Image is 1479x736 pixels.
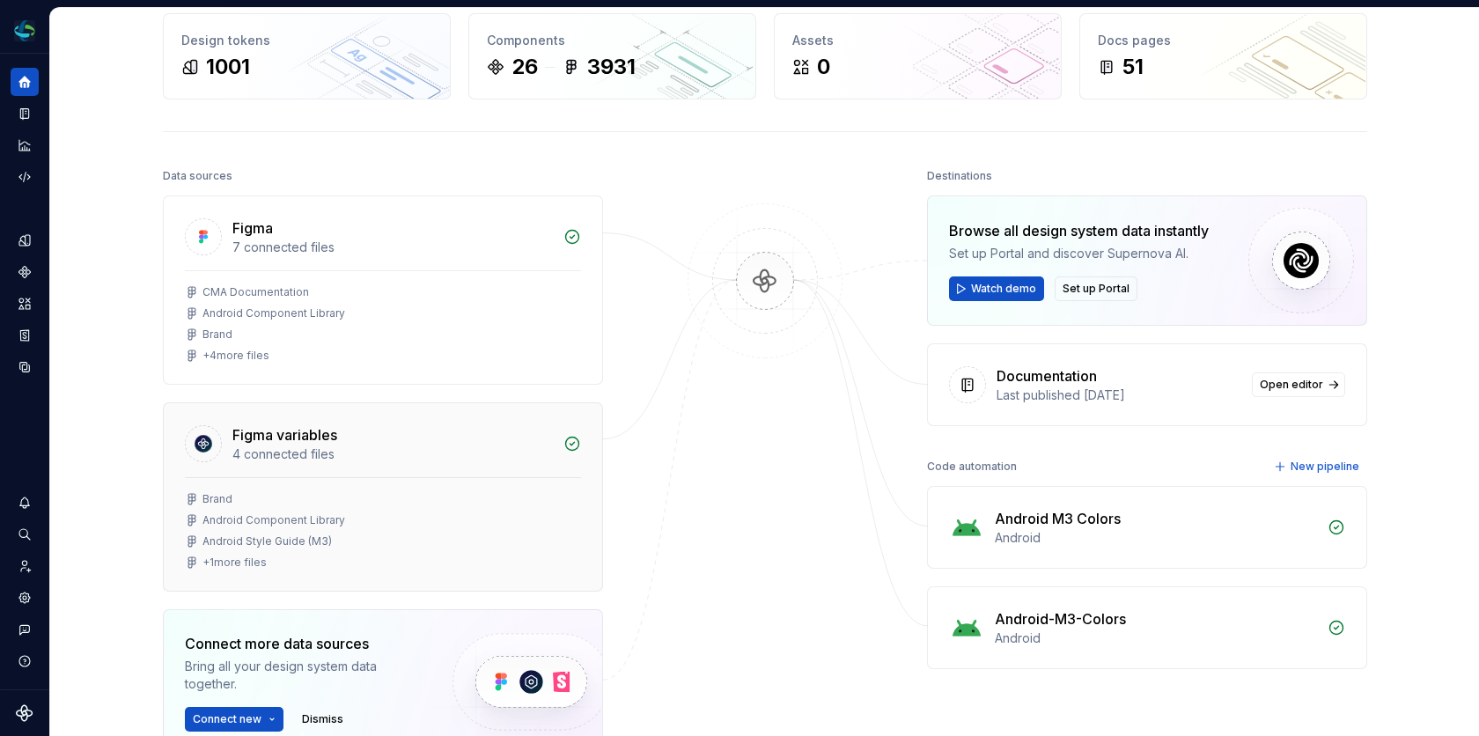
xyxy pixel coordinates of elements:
div: 51 [1122,53,1144,81]
div: Documentation [997,365,1097,386]
div: Android Style Guide (M3) [202,534,332,548]
div: Figma variables [232,424,337,445]
span: Set up Portal [1063,282,1129,296]
div: Android [995,629,1317,647]
button: Search ⌘K [11,520,39,548]
span: Connect new [193,712,261,726]
div: CMA Documentation [202,285,309,299]
a: Assets0 [774,13,1062,99]
a: Analytics [11,131,39,159]
div: Browse all design system data instantly [949,220,1209,241]
div: Docs pages [1098,32,1349,49]
div: Connect more data sources [185,633,423,654]
div: Components [487,32,738,49]
div: Data sources [163,164,232,188]
div: Destinations [927,164,992,188]
div: Assets [792,32,1043,49]
button: Set up Portal [1055,276,1137,301]
a: Components263931 [468,13,756,99]
a: Design tokens [11,226,39,254]
div: Android-M3-Colors [995,608,1126,629]
a: Figma variables4 connected filesBrandAndroid Component LibraryAndroid Style Guide (M3)+1more files [163,402,603,592]
span: New pipeline [1291,460,1359,474]
a: Docs pages51 [1079,13,1367,99]
a: Home [11,68,39,96]
div: 26 [511,53,538,81]
span: Watch demo [971,282,1036,296]
span: Open editor [1260,378,1323,392]
div: Code automation [927,454,1017,479]
a: Data sources [11,353,39,381]
div: Set up Portal and discover Supernova AI. [949,245,1209,262]
div: Bring all your design system data together. [185,658,423,693]
a: Documentation [11,99,39,128]
div: Android Component Library [202,306,345,320]
a: Figma7 connected filesCMA DocumentationAndroid Component LibraryBrand+4more files [163,195,603,385]
button: Connect new [185,707,283,732]
div: + 1 more files [202,556,267,570]
div: Brand [202,492,232,506]
a: Settings [11,584,39,612]
div: 1001 [206,53,250,81]
button: Dismiss [294,707,351,732]
div: 0 [817,53,830,81]
div: 3931 [587,53,636,81]
div: Last published [DATE] [997,386,1241,404]
button: Watch demo [949,276,1044,301]
div: Brand [202,328,232,342]
div: Android [995,529,1317,547]
button: Notifications [11,489,39,517]
div: + 4 more files [202,349,269,363]
a: Open editor [1252,372,1345,397]
div: Android M3 Colors [995,508,1121,529]
div: Android Component Library [202,513,345,527]
button: Contact support [11,615,39,644]
a: Design tokens1001 [163,13,451,99]
a: Storybook stories [11,321,39,350]
div: Design tokens [181,32,432,49]
div: Figma [232,217,273,239]
a: Components [11,258,39,286]
a: Assets [11,290,39,318]
div: 7 connected files [232,239,553,256]
svg: Supernova Logo [16,704,33,722]
a: Code automation [11,163,39,191]
a: Invite team [11,552,39,580]
div: 4 connected files [232,445,553,463]
span: Dismiss [302,712,343,726]
img: f6f21888-ac52-4431-a6ea-009a12e2bf23.png [14,20,35,41]
button: New pipeline [1269,454,1367,479]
